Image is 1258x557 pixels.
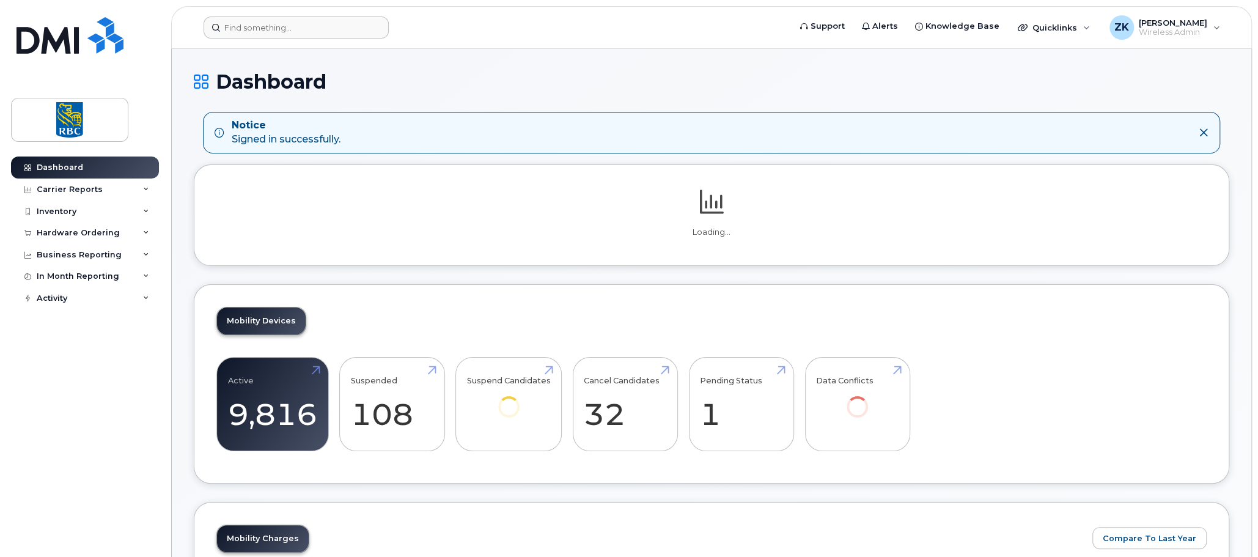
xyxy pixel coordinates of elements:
[584,364,666,444] a: Cancel Candidates 32
[816,364,899,434] a: Data Conflicts
[217,308,306,334] a: Mobility Devices
[194,71,1229,92] h1: Dashboard
[216,227,1207,238] p: Loading...
[351,364,433,444] a: Suspended 108
[217,525,309,552] a: Mobility Charges
[232,119,340,133] strong: Notice
[700,364,782,444] a: Pending Status 1
[228,364,317,444] a: Active 9,816
[1103,533,1196,544] span: Compare To Last Year
[1092,527,1207,549] button: Compare To Last Year
[467,364,551,434] a: Suspend Candidates
[232,119,340,147] div: Signed in successfully.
